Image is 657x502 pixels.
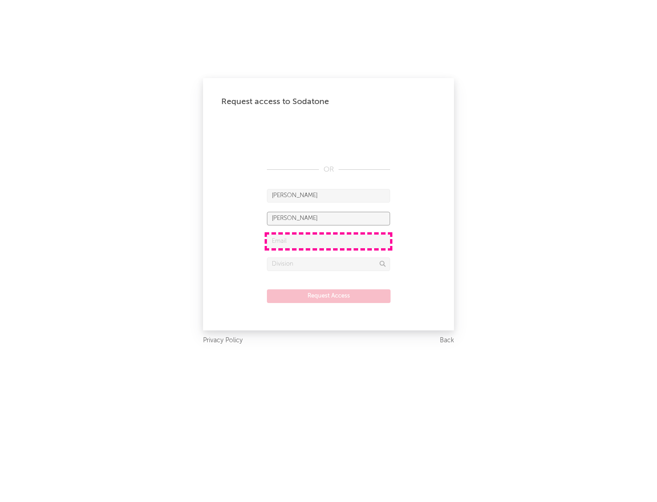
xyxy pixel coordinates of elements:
[267,257,390,271] input: Division
[267,212,390,225] input: Last Name
[440,335,454,346] a: Back
[267,189,390,203] input: First Name
[221,96,436,107] div: Request access to Sodatone
[267,164,390,175] div: OR
[267,289,391,303] button: Request Access
[203,335,243,346] a: Privacy Policy
[267,235,390,248] input: Email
